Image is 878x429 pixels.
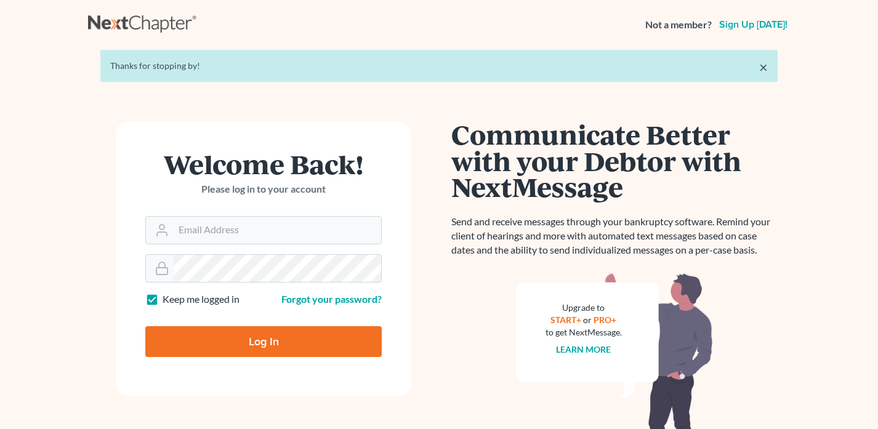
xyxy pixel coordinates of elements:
p: Please log in to your account [145,182,382,196]
a: START+ [551,315,582,325]
div: Thanks for stopping by! [110,60,768,72]
div: to get NextMessage. [546,326,622,339]
h1: Welcome Back! [145,151,382,177]
p: Send and receive messages through your bankruptcy software. Remind your client of hearings and mo... [451,215,778,257]
span: or [584,315,592,325]
a: Sign up [DATE]! [717,20,790,30]
a: Learn more [557,344,611,355]
a: × [759,60,768,74]
a: Forgot your password? [281,293,382,305]
label: Keep me logged in [163,292,240,307]
input: Log In [145,326,382,357]
strong: Not a member? [645,18,712,32]
div: Upgrade to [546,302,622,314]
a: PRO+ [594,315,617,325]
h1: Communicate Better with your Debtor with NextMessage [451,121,778,200]
input: Email Address [174,217,381,244]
